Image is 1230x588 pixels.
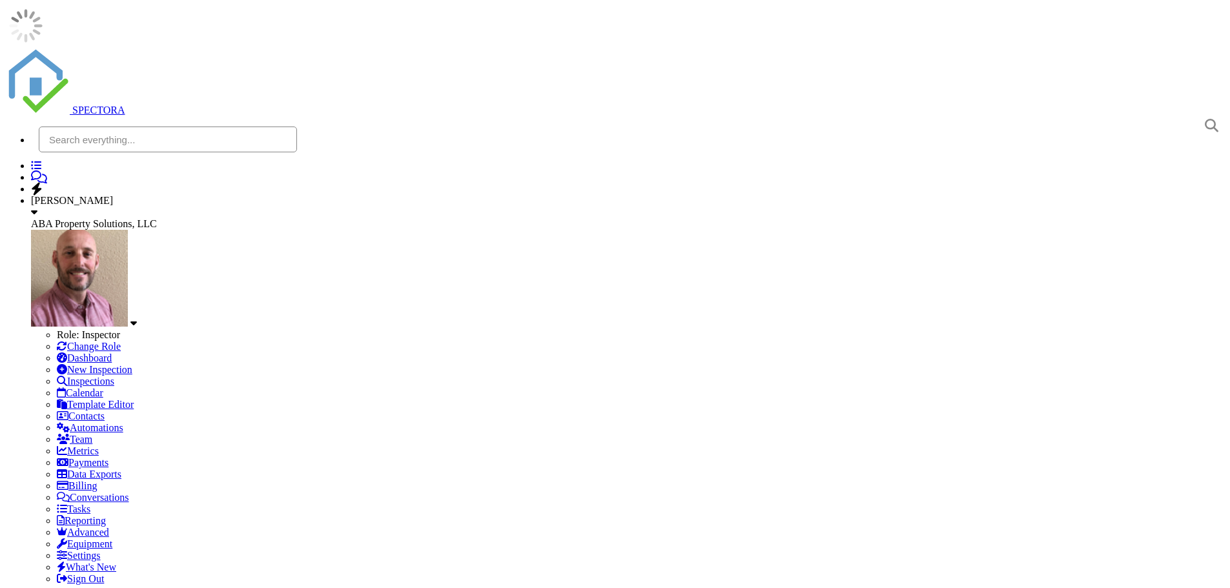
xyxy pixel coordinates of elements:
[5,49,70,114] img: The Best Home Inspection Software - Spectora
[57,550,101,561] a: Settings
[5,5,46,46] img: loading-93afd81d04378562ca97960a6d0abf470c8f8241ccf6a1b4da771bf876922d1b.gif
[57,352,112,363] a: Dashboard
[57,341,121,352] a: Change Role
[31,218,1225,230] div: ABA Property Solutions, LLC
[5,105,125,116] a: SPECTORA
[57,329,120,340] span: Role: Inspector
[57,399,134,410] a: Template Editor
[31,195,1225,207] div: [PERSON_NAME]
[57,422,123,433] a: Automations
[57,376,114,387] a: Inspections
[57,364,132,375] a: New Inspection
[57,562,116,573] a: What's New
[31,230,128,327] img: unnamed.png
[57,445,99,456] a: Metrics
[57,503,90,514] a: Tasks
[57,515,106,526] a: Reporting
[57,573,104,584] a: Sign Out
[57,387,103,398] a: Calendar
[39,127,297,152] input: Search everything...
[57,527,109,538] a: Advanced
[57,538,112,549] a: Equipment
[57,434,92,445] a: Team
[57,492,129,503] a: Conversations
[57,457,108,468] a: Payments
[72,105,125,116] span: SPECTORA
[57,411,105,421] a: Contacts
[57,469,121,480] a: Data Exports
[57,480,97,491] a: Billing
